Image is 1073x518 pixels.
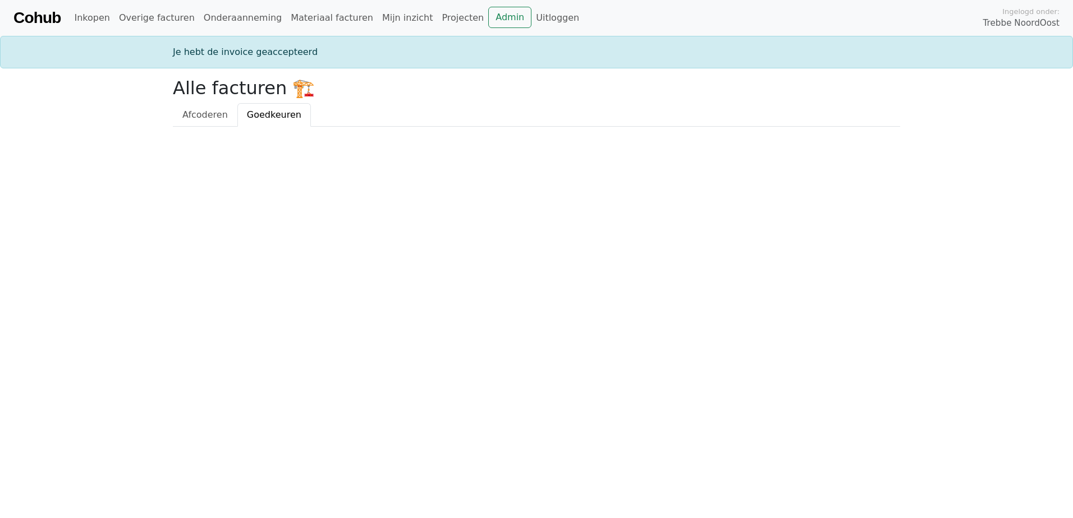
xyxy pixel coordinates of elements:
[983,17,1060,30] span: Trebbe NoordOost
[114,7,199,29] a: Overige facturen
[247,109,301,120] span: Goedkeuren
[286,7,378,29] a: Materiaal facturen
[182,109,228,120] span: Afcoderen
[70,7,114,29] a: Inkopen
[237,103,311,127] a: Goedkeuren
[173,103,237,127] a: Afcoderen
[378,7,438,29] a: Mijn inzicht
[531,7,584,29] a: Uitloggen
[166,45,907,59] div: Je hebt de invoice geaccepteerd
[437,7,488,29] a: Projecten
[488,7,531,28] a: Admin
[1002,6,1060,17] span: Ingelogd onder:
[173,77,900,99] h2: Alle facturen 🏗️
[13,4,61,31] a: Cohub
[199,7,286,29] a: Onderaanneming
